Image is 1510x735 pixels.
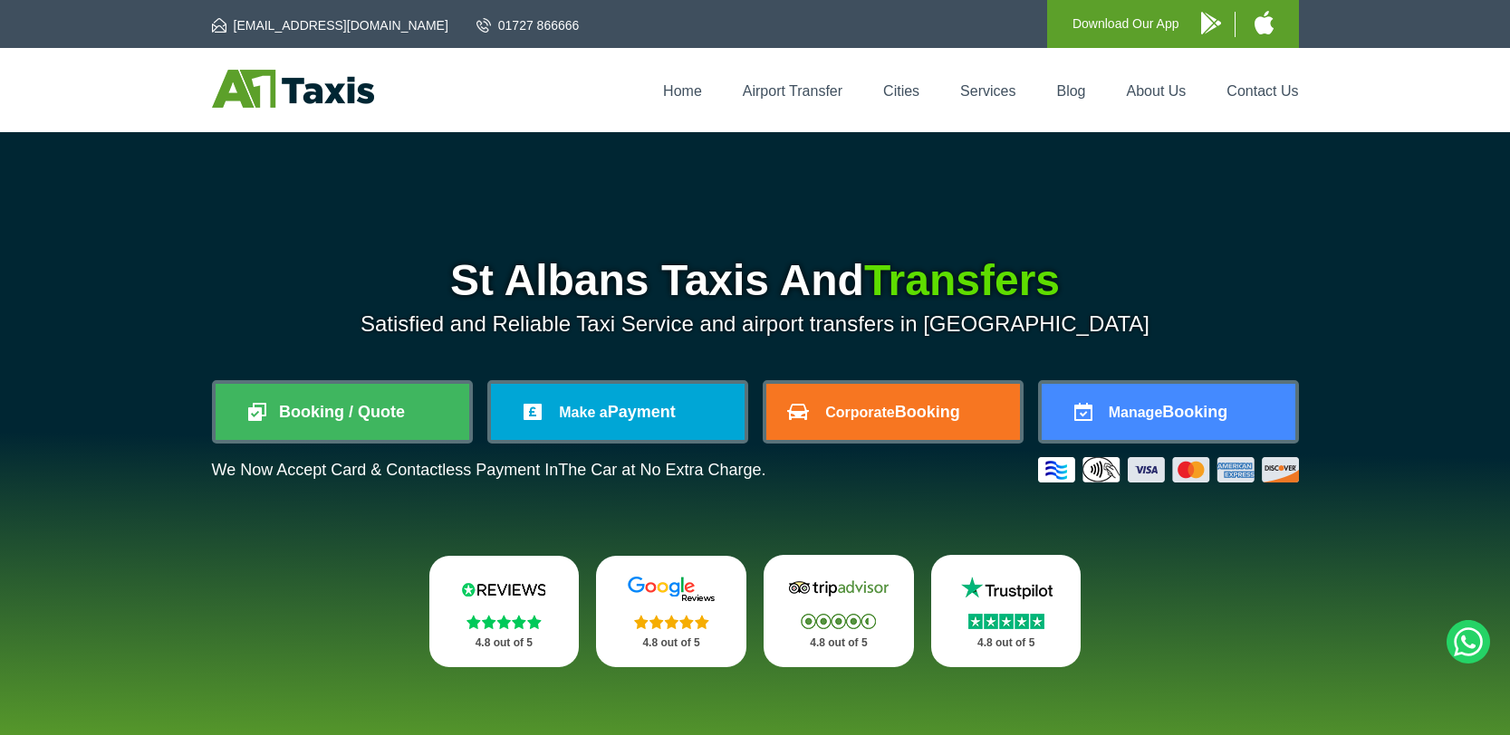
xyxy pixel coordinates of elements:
a: Contact Us [1226,83,1298,99]
img: A1 Taxis Android App [1201,12,1221,34]
a: Google Stars 4.8 out of 5 [596,556,746,667]
p: We Now Accept Card & Contactless Payment In [212,461,766,480]
a: Make aPayment [491,384,745,440]
span: The Car at No Extra Charge. [558,461,765,479]
a: Trustpilot Stars 4.8 out of 5 [931,555,1082,667]
img: A1 Taxis iPhone App [1255,11,1274,34]
span: Transfers [864,256,1060,304]
a: Reviews.io Stars 4.8 out of 5 [429,556,580,667]
a: Services [960,83,1015,99]
a: 01727 866666 [476,16,580,34]
p: 4.8 out of 5 [616,632,726,654]
span: Make a [559,405,607,420]
img: Stars [968,614,1044,629]
a: CorporateBooking [766,384,1020,440]
img: Google [617,576,726,603]
img: Reviews.io [449,576,558,603]
p: 4.8 out of 5 [951,632,1062,654]
p: 4.8 out of 5 [784,632,894,654]
img: Stars [801,614,876,629]
a: Booking / Quote [216,384,469,440]
p: Download Our App [1072,13,1179,35]
h1: St Albans Taxis And [212,259,1299,302]
img: Trustpilot [952,575,1061,602]
a: ManageBooking [1042,384,1295,440]
a: Cities [883,83,919,99]
a: [EMAIL_ADDRESS][DOMAIN_NAME] [212,16,448,34]
img: Stars [466,615,542,629]
a: Tripadvisor Stars 4.8 out of 5 [764,555,914,667]
img: Tripadvisor [784,575,893,602]
span: Manage [1109,405,1163,420]
img: Stars [634,615,709,629]
p: 4.8 out of 5 [449,632,560,654]
a: About Us [1127,83,1187,99]
img: A1 Taxis St Albans LTD [212,70,374,108]
span: Corporate [825,405,894,420]
a: Blog [1056,83,1085,99]
a: Home [663,83,702,99]
img: Credit And Debit Cards [1038,457,1299,482]
p: Satisfied and Reliable Taxi Service and airport transfers in [GEOGRAPHIC_DATA] [212,311,1299,337]
a: Airport Transfer [743,83,842,99]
